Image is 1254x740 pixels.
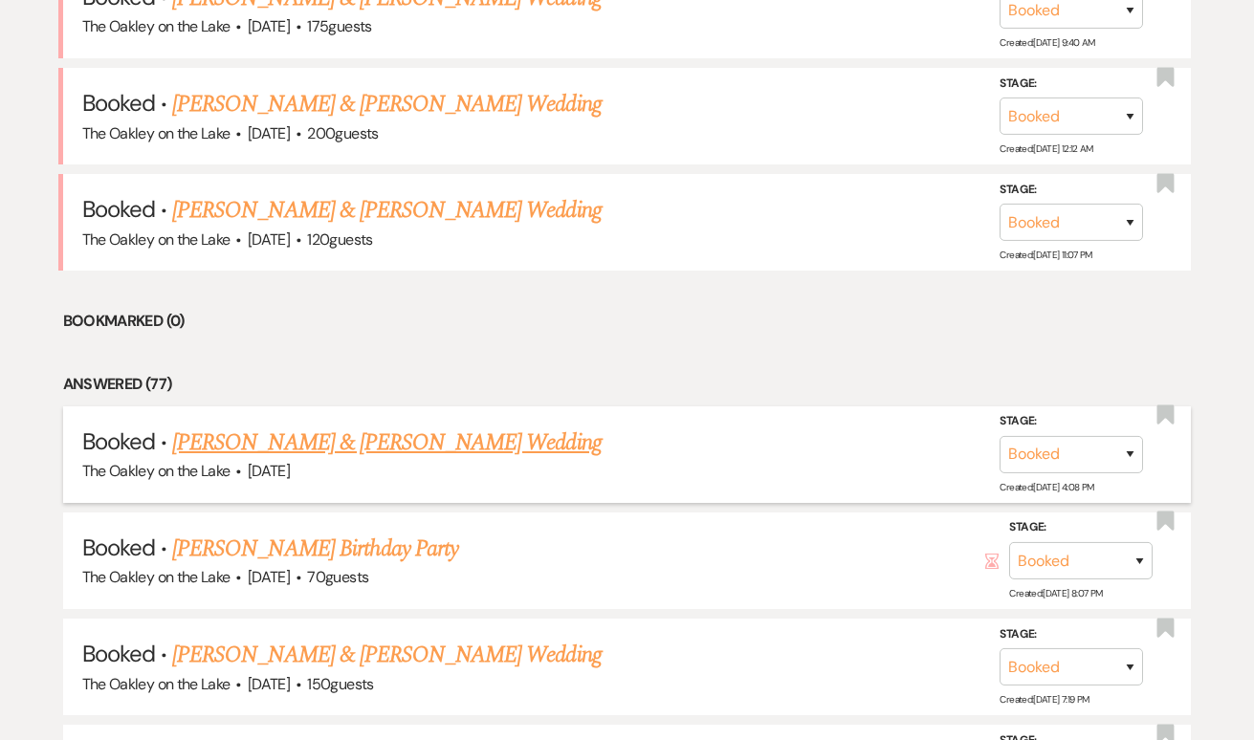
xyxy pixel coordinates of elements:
[82,674,231,694] span: The Oakley on the Lake
[307,567,368,587] span: 70 guests
[1000,481,1093,493] span: Created: [DATE] 4:08 PM
[82,16,231,36] span: The Oakley on the Lake
[1009,517,1153,538] label: Stage:
[82,567,231,587] span: The Oakley on the Lake
[82,461,231,481] span: The Oakley on the Lake
[307,674,373,694] span: 150 guests
[1000,142,1092,155] span: Created: [DATE] 12:12 AM
[1000,693,1089,706] span: Created: [DATE] 7:19 PM
[1000,249,1091,261] span: Created: [DATE] 11:07 PM
[82,88,155,118] span: Booked
[1000,411,1143,432] label: Stage:
[248,229,290,250] span: [DATE]
[248,461,290,481] span: [DATE]
[307,123,378,143] span: 200 guests
[63,372,1192,397] li: Answered (77)
[248,674,290,694] span: [DATE]
[1009,587,1102,599] span: Created: [DATE] 8:07 PM
[172,193,601,228] a: [PERSON_NAME] & [PERSON_NAME] Wedding
[82,229,231,250] span: The Oakley on the Lake
[172,425,601,460] a: [PERSON_NAME] & [PERSON_NAME] Wedding
[1000,180,1143,201] label: Stage:
[248,123,290,143] span: [DATE]
[82,123,231,143] span: The Oakley on the Lake
[307,16,371,36] span: 175 guests
[63,309,1192,334] li: Bookmarked (0)
[82,426,155,456] span: Booked
[1000,74,1143,95] label: Stage:
[82,639,155,668] span: Booked
[172,638,601,672] a: [PERSON_NAME] & [PERSON_NAME] Wedding
[82,533,155,562] span: Booked
[172,87,601,121] a: [PERSON_NAME] & [PERSON_NAME] Wedding
[248,567,290,587] span: [DATE]
[82,194,155,224] span: Booked
[1000,36,1094,49] span: Created: [DATE] 9:40 AM
[307,229,372,250] span: 120 guests
[1000,624,1143,645] label: Stage:
[248,16,290,36] span: [DATE]
[172,532,458,566] a: [PERSON_NAME] Birthday Party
